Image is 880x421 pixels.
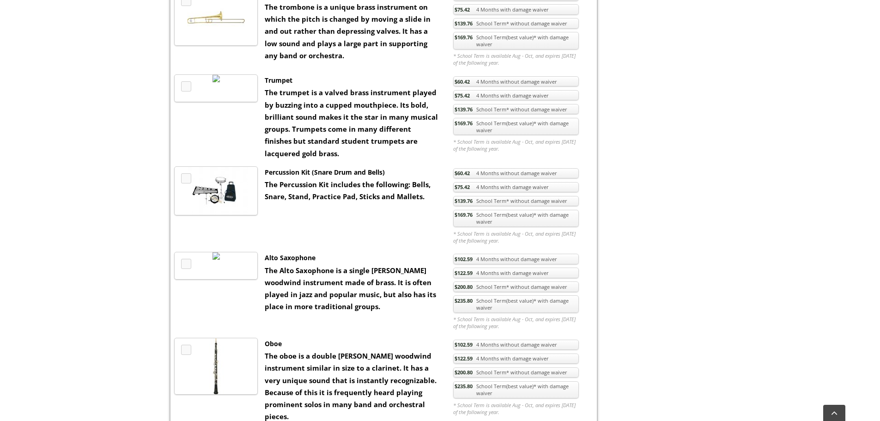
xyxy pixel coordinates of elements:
a: $169.76School Term(best value)* with damage waiver [453,118,579,135]
strong: The oboe is a double [PERSON_NAME] woodwind instrument similar in size to a clarinet. It has a ve... [265,351,437,421]
a: $122.594 Months with damage waiver [453,268,579,278]
a: $139.76School Term* without damage waiver [453,18,579,29]
a: $75.424 Months with damage waiver [453,182,579,193]
span: $235.80 [455,297,473,304]
span: $122.59 [455,269,473,276]
span: $60.42 [455,170,470,177]
span: $75.42 [455,6,470,13]
em: * School Term is available Aug - Oct, and expires [DATE] of the following year. [453,402,579,415]
img: th_1fc34dab4bdaff02a3697e89cb8f30dd_1323360834drumandbell.jpg [184,167,248,215]
span: $60.42 [455,78,470,85]
a: $139.76School Term* without damage waiver [453,104,579,115]
strong: The Alto Saxophone is a single [PERSON_NAME] woodwind instrument made of brass. It is often playe... [265,266,436,311]
strong: The trombone is a unique brass instrument on which the pitch is changed by moving a slide in and ... [265,2,431,60]
a: $122.594 Months with damage waiver [453,354,579,364]
a: $60.424 Months without damage waiver [453,168,579,179]
div: Alto Saxophone [265,252,439,264]
em: * School Term is available Aug - Oct, and expires [DATE] of the following year. [453,230,579,244]
div: Percussion Kit (Snare Drum and Bells) [265,166,439,178]
span: $169.76 [455,120,473,127]
a: $200.80School Term* without damage waiver [453,281,579,292]
a: $235.80School Term(best value)* with damage waiver [453,295,579,313]
span: $102.59 [455,341,473,348]
a: $169.76School Term(best value)* with damage waiver [453,32,579,49]
span: $200.80 [455,369,473,376]
span: $122.59 [455,355,473,362]
span: $169.76 [455,34,473,41]
strong: The Percussion Kit includes the following: Bells, Snare, Stand, Practice Pad, Sticks and Mallets. [265,180,431,201]
a: MP3 Clip [181,173,191,183]
span: $169.76 [455,211,473,218]
a: $102.594 Months without damage waiver [453,254,579,264]
img: th_1fc34dab4bdaff02a3697e89cb8f30dd_1334255038OBOE.jpg [187,338,245,394]
span: $139.76 [455,197,473,204]
a: $102.594 Months without damage waiver [453,340,579,350]
a: $75.424 Months with damage waiver [453,4,579,15]
a: MP3 Clip [181,81,191,92]
em: * School Term is available Aug - Oct, and expires [DATE] of the following year. [453,138,579,152]
a: MP3 Clip [181,345,191,355]
span: $235.80 [455,383,473,390]
strong: The trumpet is a valved brass instrument played by buzzing into a cupped mouthpiece. Its bold, br... [265,88,438,158]
span: $200.80 [455,283,473,290]
a: $75.424 Months with damage waiver [453,90,579,101]
em: * School Term is available Aug - Oct, and expires [DATE] of the following year. [453,316,579,329]
a: MP3 Clip [181,259,191,269]
img: th_1fc34dab4bdaff02a3697e89cb8f30dd_1334255105TRUMP.jpg [212,75,220,82]
span: $139.76 [455,106,473,113]
div: Trumpet [265,74,439,86]
a: $60.424 Months without damage waiver [453,76,579,87]
a: $139.76School Term* without damage waiver [453,196,579,207]
em: * School Term is available Aug - Oct, and expires [DATE] of the following year. [453,52,579,66]
div: Oboe [265,338,439,350]
span: $75.42 [455,92,470,99]
a: $169.76School Term(best value)* with damage waiver [453,210,579,227]
a: $235.80School Term(best value)* with damage waiver [453,381,579,399]
span: $75.42 [455,183,470,190]
span: $139.76 [455,20,473,27]
span: $102.59 [455,256,473,262]
img: th_1fc34dab4bdaff02a3697e89cb8f30dd_1334254906ASAX.jpg [212,252,220,260]
a: $200.80School Term* without damage waiver [453,367,579,378]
